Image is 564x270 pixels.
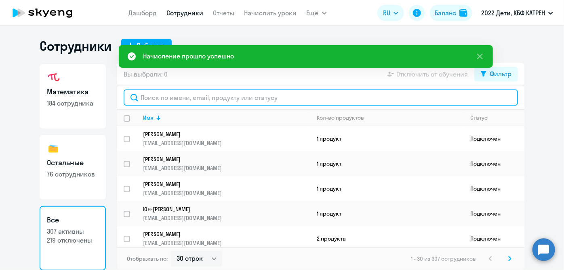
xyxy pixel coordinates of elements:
p: 219 отключены [47,236,99,245]
div: Имя [143,114,154,121]
button: Добавить [121,39,172,53]
p: [EMAIL_ADDRESS][DOMAIN_NAME] [143,189,310,197]
div: Кол-во продуктов [317,114,463,121]
a: Остальные76 сотрудников [40,135,106,199]
div: Статус [470,114,488,121]
div: Начисление прошло успешно [143,51,234,61]
a: [PERSON_NAME][EMAIL_ADDRESS][DOMAIN_NAME] [143,156,310,172]
a: Дашборд [129,9,157,17]
td: 1 продукт [310,176,464,201]
td: Подключен [464,151,524,176]
a: [PERSON_NAME][EMAIL_ADDRESS][DOMAIN_NAME] [143,181,310,197]
h1: Сотрудники [40,38,112,54]
p: [EMAIL_ADDRESS][DOMAIN_NAME] [143,164,310,172]
div: Добавить [137,41,165,50]
td: 1 продукт [310,126,464,151]
a: Математика184 сотрудника [40,64,106,129]
button: Ещё [307,5,327,21]
a: Начислить уроки [244,9,297,17]
img: math [47,71,60,84]
td: Подключен [464,126,524,151]
span: Ещё [307,8,319,18]
h3: Все [47,215,99,225]
h3: Остальные [47,158,99,168]
button: Балансbalance [430,5,472,21]
div: Кол-во продуктов [317,114,364,121]
td: 1 продукт [310,151,464,176]
p: 307 активны [47,227,99,236]
td: 1 продукт [310,201,464,226]
td: 2 продукта [310,226,464,251]
p: [PERSON_NAME] [143,131,299,138]
span: Вы выбрали: 0 [124,69,168,79]
input: Поиск по имени, email, продукту или статусу [124,89,518,106]
td: Подключен [464,201,524,226]
p: 184 сотрудника [47,99,99,108]
p: [EMAIL_ADDRESS][DOMAIN_NAME] [143,239,310,247]
a: [PERSON_NAME][EMAIL_ADDRESS][DOMAIN_NAME] [143,131,310,147]
img: balance [459,9,467,17]
p: Юн-[PERSON_NAME] [143,206,299,213]
p: [EMAIL_ADDRESS][DOMAIN_NAME] [143,139,310,147]
p: 76 сотрудников [47,170,99,179]
a: [PERSON_NAME][EMAIL_ADDRESS][DOMAIN_NAME] [143,231,310,247]
h3: Математика [47,87,99,97]
button: RU [377,5,404,21]
a: Отчеты [213,9,235,17]
p: [PERSON_NAME] [143,231,299,238]
p: 2022 Дети, КБФ КАТРЕН [481,8,545,18]
a: Сотрудники [167,9,204,17]
td: Подключен [464,226,524,251]
p: [PERSON_NAME] [143,156,299,163]
div: Статус [470,114,524,121]
span: RU [383,8,390,18]
p: [PERSON_NAME] [143,181,299,188]
a: Юн-[PERSON_NAME][EMAIL_ADDRESS][DOMAIN_NAME] [143,206,310,222]
p: [EMAIL_ADDRESS][DOMAIN_NAME] [143,214,310,222]
button: 2022 Дети, КБФ КАТРЕН [477,3,557,23]
td: Подключен [464,176,524,201]
div: Имя [143,114,310,121]
img: others [47,142,60,155]
button: Фильтр [474,67,518,81]
div: Фильтр [490,69,511,79]
div: Баланс [435,8,456,18]
span: 1 - 30 из 307 сотрудников [411,255,476,262]
span: Отображать по: [127,255,168,262]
